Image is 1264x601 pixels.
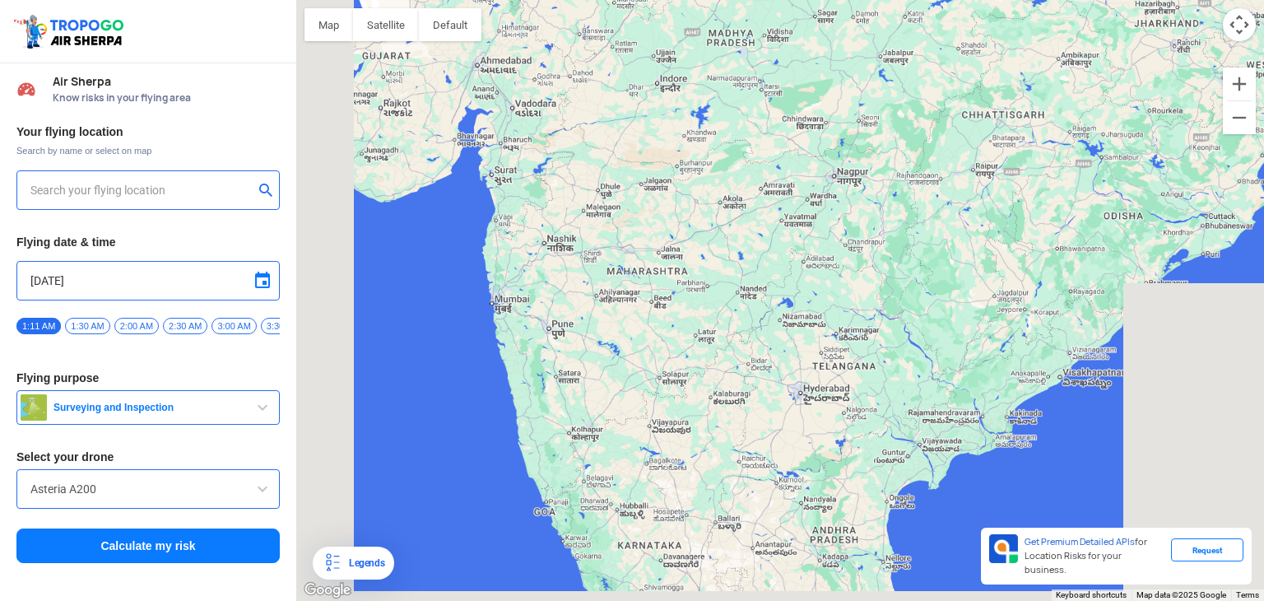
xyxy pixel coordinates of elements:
span: Know risks in your flying area [53,91,280,105]
input: Search by name or Brand [30,479,266,499]
img: survey.png [21,394,47,421]
input: Search your flying location [30,180,253,200]
button: Zoom in [1223,68,1256,100]
img: ic_tgdronemaps.svg [12,12,129,50]
a: Open this area in Google Maps (opens a new window) [300,580,355,601]
span: 2:00 AM [114,318,159,334]
button: Keyboard shortcuts [1056,589,1127,601]
a: Terms [1236,590,1259,599]
button: Surveying and Inspection [16,390,280,425]
button: Zoom out [1223,101,1256,134]
img: Premium APIs [989,534,1018,563]
span: Surveying and Inspection [47,401,253,414]
span: Air Sherpa [53,75,280,88]
button: Show street map [304,8,353,41]
h3: Your flying location [16,126,280,137]
img: Risk Scores [16,79,36,99]
div: Request [1171,538,1243,561]
span: 2:30 AM [163,318,207,334]
h3: Flying purpose [16,372,280,384]
span: 3:30 AM [261,318,305,334]
input: Select Date [30,271,266,291]
div: for Location Risks for your business. [1018,534,1171,578]
span: Map data ©2025 Google [1136,590,1226,599]
span: 3:00 AM [211,318,256,334]
span: Search by name or select on map [16,144,280,157]
div: Legends [342,553,384,573]
button: Calculate my risk [16,529,280,563]
span: Get Premium Detailed APIs [1025,536,1135,547]
button: Map camera controls [1223,8,1256,41]
img: Google [300,580,355,601]
button: Show satellite imagery [353,8,419,41]
h3: Flying date & time [16,236,280,248]
img: Legends [323,553,342,573]
span: 1:11 AM [16,318,61,334]
span: 1:30 AM [65,318,109,334]
h3: Select your drone [16,451,280,463]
